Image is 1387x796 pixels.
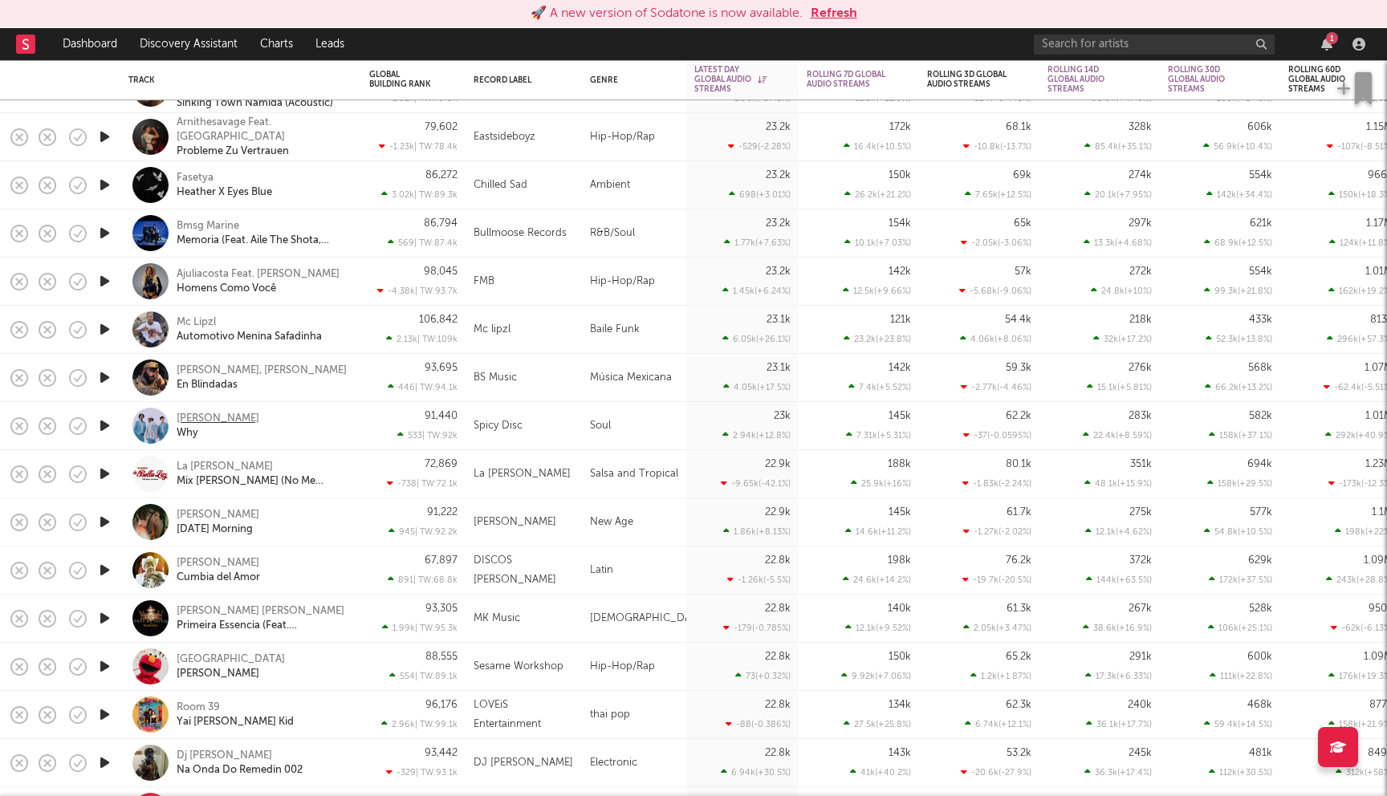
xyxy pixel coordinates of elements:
div: -1.23k | TW: 78.4k [369,141,458,152]
div: 59.3k [1006,363,1031,373]
div: 73 ( +0.32 % ) [735,671,791,681]
div: 1.2k ( +1.87 % ) [970,671,1031,681]
div: -2.77k ( -4.46 % ) [961,382,1031,392]
div: 2.96k | TW: 99.1k [369,719,458,729]
div: 88,555 [425,652,458,662]
div: 528k [1249,603,1272,614]
a: Bmsg Marine [177,219,239,234]
div: 158k ( +29.5 % ) [1207,478,1272,489]
a: Probleme Zu Vertrauen [177,144,289,159]
div: 13.3k ( +4.68 % ) [1084,238,1152,248]
a: Ajuliacosta Feat. [PERSON_NAME] [177,267,340,282]
div: 891 | TW: 68.8k [369,575,458,585]
a: Dj [PERSON_NAME] [177,749,272,763]
div: 65k [1014,218,1031,229]
a: [PERSON_NAME] [177,412,259,426]
div: 15.1k ( +5.81 % ) [1087,382,1152,392]
div: DJ [PERSON_NAME] [474,753,573,773]
div: -738 | TW: 72.1k [369,478,458,489]
div: Bullmoose Records [474,224,567,243]
a: Charts [249,28,304,60]
a: Leads [304,28,356,60]
div: 12.1k ( +9.52 % ) [845,623,911,633]
div: 145k [889,507,911,518]
div: 54.4k [1005,315,1031,325]
div: -37 ( -0.0595 % ) [963,430,1031,441]
a: [PERSON_NAME] [177,667,259,681]
div: Spicy Disc [474,416,523,436]
div: -88 ( -0.386 % ) [726,719,791,729]
div: LOVEiS Entertainment [474,696,574,734]
div: 144k ( +63.5 % ) [1086,575,1152,585]
div: 53.2k [1007,748,1031,758]
div: Mix [PERSON_NAME] (No Me Arrepiento De Este Amor / Fuiste) [177,474,349,489]
div: 145k [889,411,911,421]
div: 606k [1247,122,1272,132]
div: 112k ( +30.5 % ) [1209,767,1272,778]
div: New Age [582,498,686,546]
div: 23k [774,411,791,421]
div: 9.92k ( +7.06 % ) [841,671,911,681]
div: 23.2k ( +23.8 % ) [844,334,911,344]
div: La [PERSON_NAME] [177,460,273,474]
div: 533 | TW: 92k [369,430,458,441]
div: 10.1k ( +7.03 % ) [844,238,911,248]
div: FMB [474,272,494,291]
div: Yai [PERSON_NAME] Kid [177,715,294,729]
div: Arnithesavage Feat. [GEOGRAPHIC_DATA] [177,116,349,144]
div: 68.9k ( +12.5 % ) [1204,238,1272,248]
div: -19.7k ( -20.5 % ) [962,575,1031,585]
a: Mc Lipzl [177,315,216,330]
input: Search for artists [1034,35,1275,55]
div: Why [177,426,198,441]
div: 52.3k ( +13.8 % ) [1206,334,1272,344]
div: 372k [1129,555,1152,566]
div: 240k [1128,700,1152,710]
div: 36.3k ( +17.4 % ) [1084,767,1152,778]
div: Sesame Workshop [474,657,563,676]
div: 20.1k ( +7.95 % ) [1084,189,1152,200]
div: Hip-Hop/Rap [582,113,686,161]
div: 569 | TW: 87.4k [369,238,458,248]
div: 68.1k [1006,122,1031,132]
a: Discovery Assistant [128,28,249,60]
div: 22.8k [765,652,791,662]
div: 23.1k [767,315,791,325]
a: Automotivo Menina Safadinha [177,330,322,344]
div: 61.7k [1007,507,1031,518]
a: Cumbia del Amor [177,571,260,585]
div: [PERSON_NAME], [PERSON_NAME] [177,363,347,378]
div: 121k [890,315,911,325]
div: 1 [1326,32,1338,44]
div: 38.6k ( +16.9 % ) [1083,623,1152,633]
div: 22.8k [765,603,791,614]
div: [DATE] Morning [177,522,253,537]
div: 7.65k ( +12.5 % ) [965,189,1031,200]
div: Homens Como Você [177,282,276,296]
div: -1.26k ( -5.5 % ) [727,575,791,585]
div: 22.4k ( +8.59 % ) [1083,430,1152,441]
div: 245k [1129,748,1152,758]
div: 41k ( +40.2 % ) [850,767,911,778]
div: 93,442 [425,748,458,758]
div: 188k [888,459,911,469]
div: Sinking Town Namida (Acoustic) [177,96,333,111]
div: 91,222 [427,507,458,518]
div: 568k [1248,363,1272,373]
div: 106,842 [419,315,458,325]
div: 267k [1129,603,1152,614]
a: [PERSON_NAME] [177,508,259,522]
div: 24.6k ( +14.2 % ) [843,575,911,585]
div: Rolling 60D Global Audio Streams [1288,65,1369,94]
div: 1.45k ( +6.24 % ) [722,286,791,296]
div: 93,305 [425,603,458,614]
div: 2.05k ( +3.47 % ) [963,623,1031,633]
div: 291k [1129,652,1152,662]
div: 621k [1250,218,1272,229]
div: Rolling 14D Global Audio Streams [1047,65,1128,94]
